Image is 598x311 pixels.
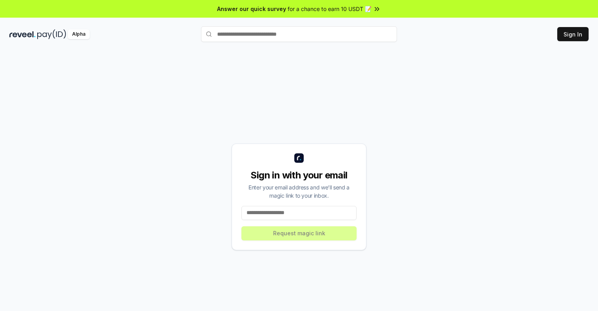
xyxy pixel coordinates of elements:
[557,27,589,41] button: Sign In
[9,29,36,39] img: reveel_dark
[217,5,286,13] span: Answer our quick survey
[294,153,304,163] img: logo_small
[241,169,357,182] div: Sign in with your email
[241,183,357,200] div: Enter your email address and we’ll send a magic link to your inbox.
[68,29,90,39] div: Alpha
[288,5,371,13] span: for a chance to earn 10 USDT 📝
[37,29,66,39] img: pay_id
